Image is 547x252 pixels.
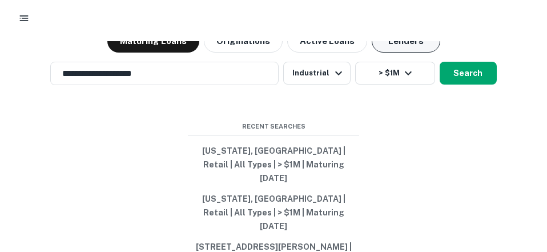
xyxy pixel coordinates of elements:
[204,30,283,53] button: Originations
[188,122,359,131] span: Recent Searches
[440,62,497,85] button: Search
[490,161,547,215] iframe: Chat Widget
[287,30,367,53] button: Active Loans
[188,189,359,237] button: [US_STATE], [GEOGRAPHIC_DATA] | Retail | All Types | > $1M | Maturing [DATE]
[283,62,350,85] button: Industrial
[372,30,440,53] button: Lenders
[355,62,435,85] button: > $1M
[107,30,199,53] button: Maturing Loans
[188,141,359,189] button: [US_STATE], [GEOGRAPHIC_DATA] | Retail | All Types | > $1M | Maturing [DATE]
